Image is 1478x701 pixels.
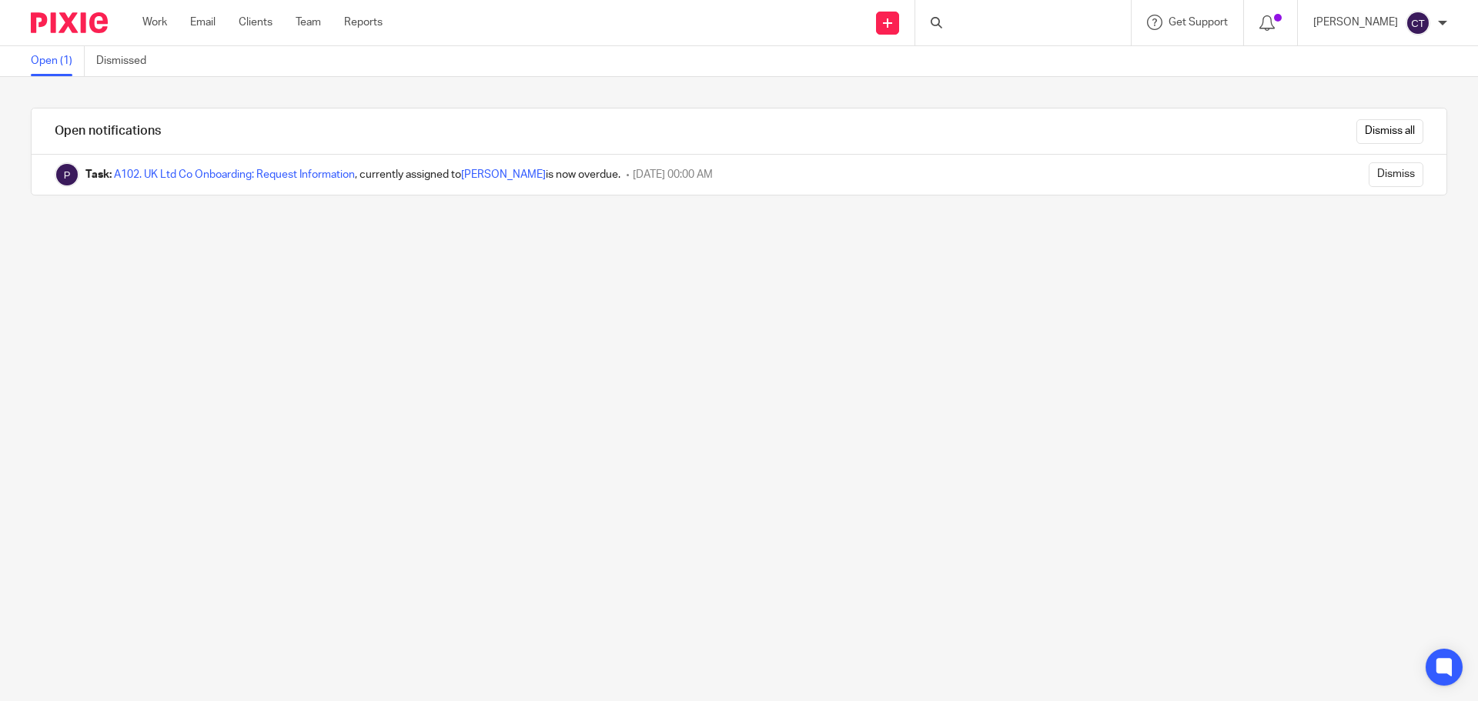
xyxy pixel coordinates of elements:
a: Reports [344,15,383,30]
a: Work [142,15,167,30]
div: , currently assigned to is now overdue. [85,167,620,182]
a: Team [296,15,321,30]
span: Get Support [1169,17,1228,28]
a: A102. UK Ltd Co Onboarding: Request Information [114,169,355,180]
input: Dismiss [1369,162,1423,187]
img: Pixie [55,162,79,187]
input: Dismiss all [1356,119,1423,144]
a: Open (1) [31,46,85,76]
h1: Open notifications [55,123,161,139]
img: svg%3E [1406,11,1430,35]
b: Task: [85,169,112,180]
span: [DATE] 00:00 AM [633,169,713,180]
a: Dismissed [96,46,158,76]
a: Clients [239,15,273,30]
p: [PERSON_NAME] [1313,15,1398,30]
a: Email [190,15,216,30]
img: Pixie [31,12,108,33]
a: [PERSON_NAME] [461,169,546,180]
